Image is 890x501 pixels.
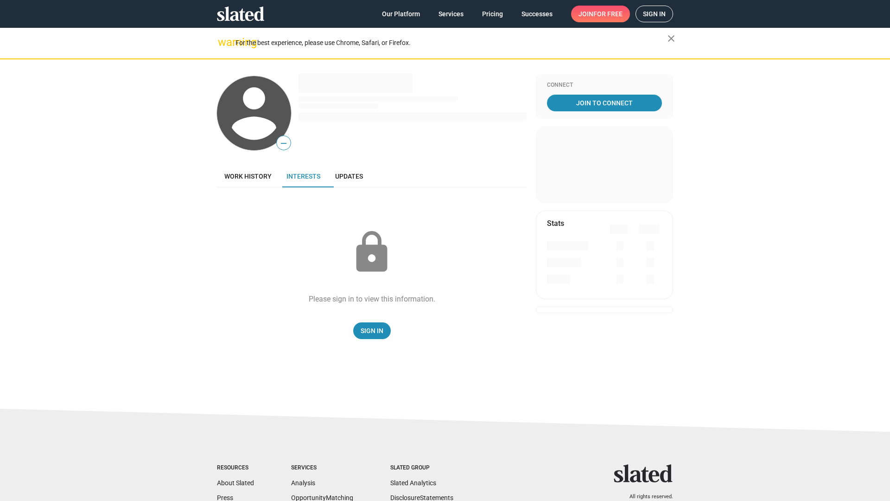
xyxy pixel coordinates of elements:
[475,6,510,22] a: Pricing
[643,6,666,22] span: Sign in
[218,37,229,48] mat-icon: warning
[666,33,677,44] mat-icon: close
[375,6,427,22] a: Our Platform
[279,165,328,187] a: Interests
[286,173,320,180] span: Interests
[353,322,391,339] a: Sign In
[439,6,464,22] span: Services
[217,165,279,187] a: Work history
[335,173,363,180] span: Updates
[349,229,395,276] mat-icon: lock
[224,173,272,180] span: Work history
[547,218,564,228] mat-card-title: Stats
[235,37,667,49] div: For the best experience, please use Chrome, Safari, or Firefox.
[291,464,353,472] div: Services
[521,6,553,22] span: Successes
[361,322,383,339] span: Sign In
[291,479,315,487] a: Analysis
[217,464,254,472] div: Resources
[514,6,560,22] a: Successes
[547,82,662,89] div: Connect
[309,294,435,304] div: Please sign in to view this information.
[217,479,254,487] a: About Slated
[593,6,623,22] span: for free
[578,6,623,22] span: Join
[277,137,291,149] span: —
[328,165,370,187] a: Updates
[390,479,436,487] a: Slated Analytics
[482,6,503,22] span: Pricing
[636,6,673,22] a: Sign in
[571,6,630,22] a: Joinfor free
[382,6,420,22] span: Our Platform
[431,6,471,22] a: Services
[547,95,662,111] a: Join To Connect
[549,95,660,111] span: Join To Connect
[390,464,453,472] div: Slated Group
